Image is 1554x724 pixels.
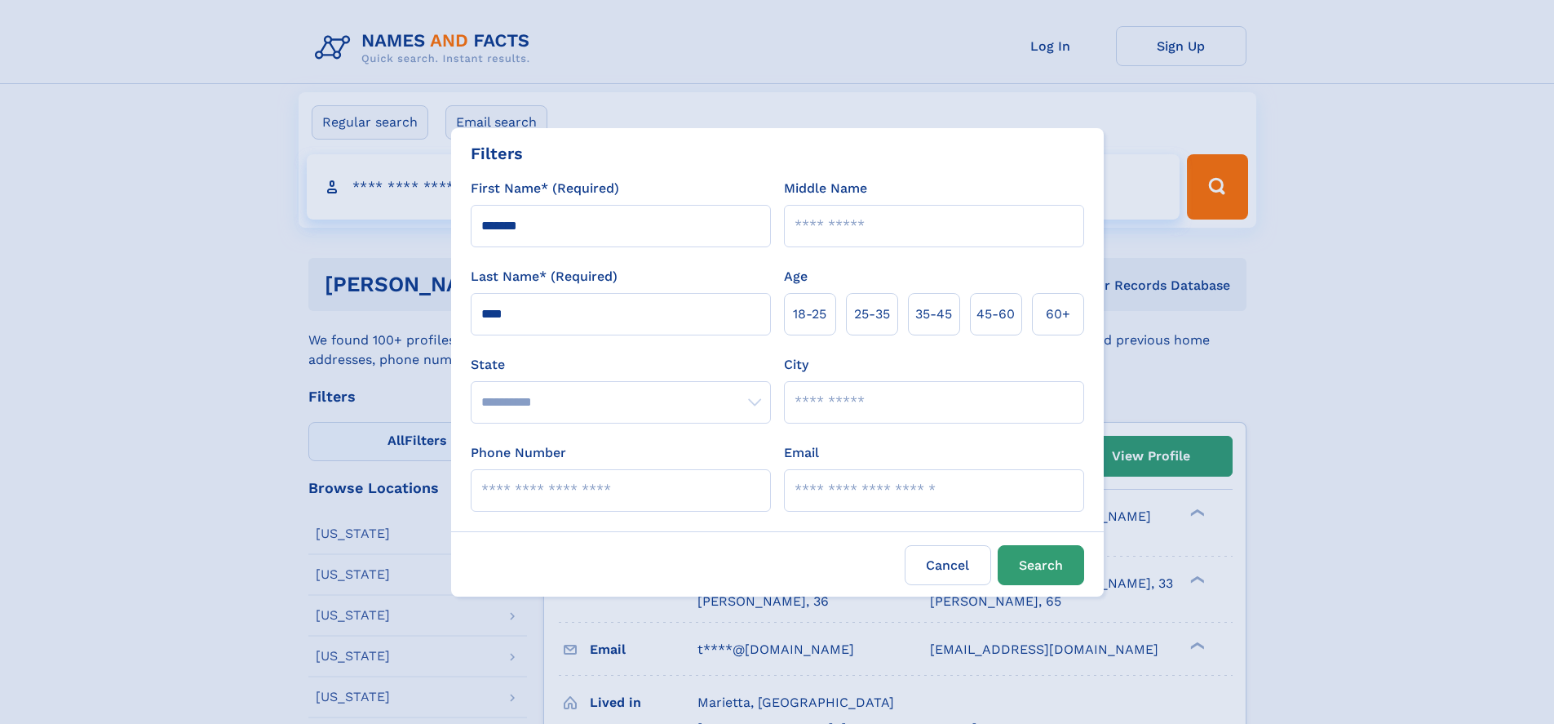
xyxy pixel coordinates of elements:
span: 45‑60 [976,304,1015,324]
label: Age [784,267,808,286]
span: 35‑45 [915,304,952,324]
label: First Name* (Required) [471,179,619,198]
label: State [471,355,771,375]
label: Phone Number [471,443,566,463]
button: Search [998,545,1084,585]
label: Email [784,443,819,463]
label: Last Name* (Required) [471,267,618,286]
label: Cancel [905,545,991,585]
label: City [784,355,808,375]
label: Middle Name [784,179,867,198]
span: 60+ [1046,304,1070,324]
span: 25‑35 [854,304,890,324]
span: 18‑25 [793,304,826,324]
div: Filters [471,141,523,166]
